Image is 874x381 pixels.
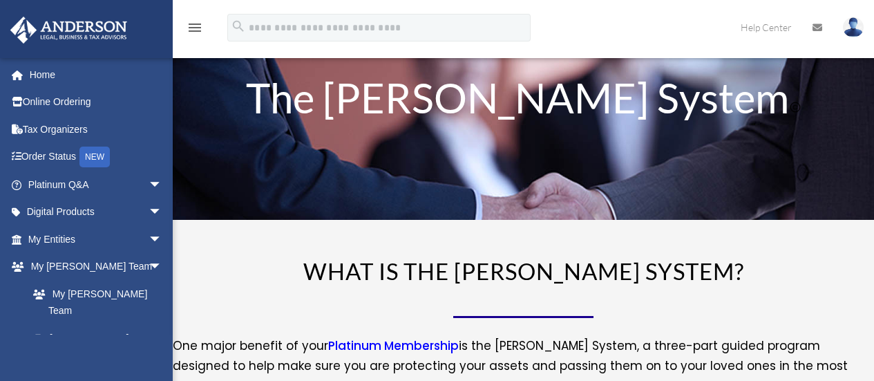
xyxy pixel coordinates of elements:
[10,61,183,89] a: Home
[328,337,459,361] a: Platinum Membership
[79,147,110,167] div: NEW
[6,17,131,44] img: Anderson Advisors Platinum Portal
[187,24,203,36] a: menu
[243,77,804,167] h1: The [PERSON_NAME] System
[10,198,183,226] a: Digital Productsarrow_drop_down
[19,324,176,369] a: [PERSON_NAME] System
[149,225,176,254] span: arrow_drop_down
[303,257,744,285] span: WHAT IS THE [PERSON_NAME] SYSTEM?
[10,171,183,198] a: Platinum Q&Aarrow_drop_down
[10,115,183,143] a: Tax Organizers
[149,253,176,281] span: arrow_drop_down
[149,171,176,199] span: arrow_drop_down
[10,225,183,253] a: My Entitiesarrow_drop_down
[19,280,183,324] a: My [PERSON_NAME] Team
[187,19,203,36] i: menu
[10,253,183,281] a: My [PERSON_NAME] Teamarrow_drop_down
[231,19,246,34] i: search
[149,198,176,227] span: arrow_drop_down
[843,17,864,37] img: User Pic
[10,143,183,171] a: Order StatusNEW
[10,89,183,116] a: Online Ordering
